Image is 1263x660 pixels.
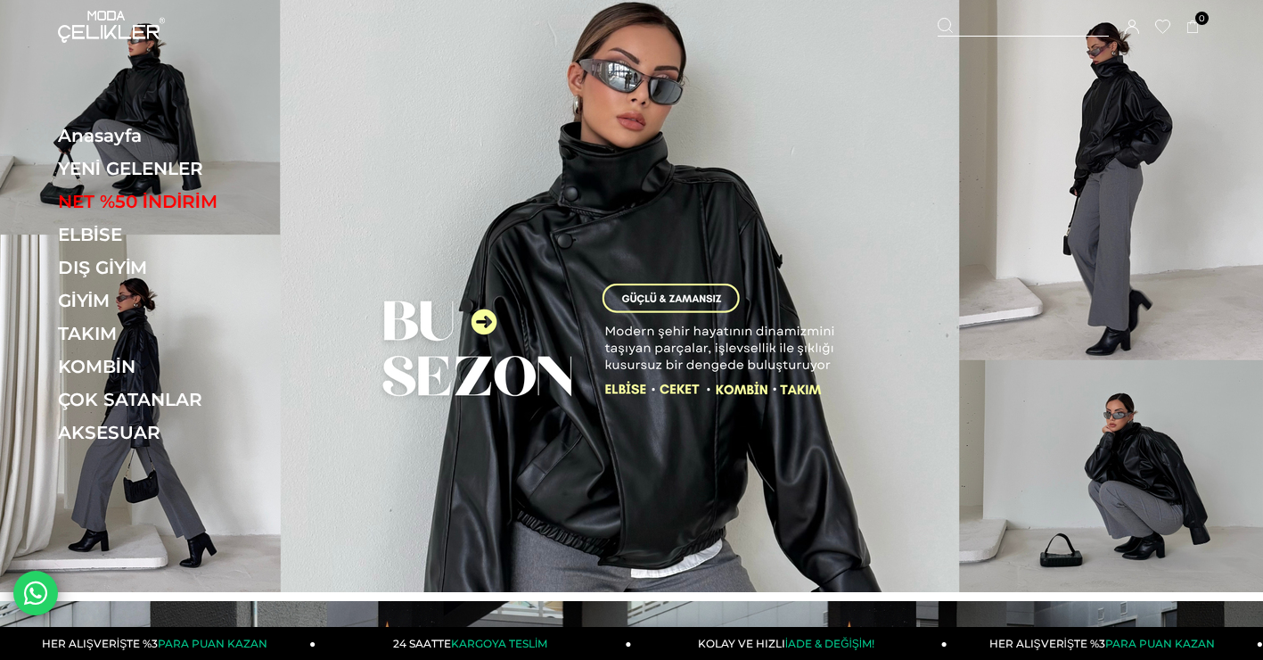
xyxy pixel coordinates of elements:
[785,637,874,650] span: İADE & DEĞİŞİM!
[58,191,303,212] a: NET %50 İNDİRİM
[451,637,547,650] span: KARGOYA TESLİM
[947,627,1263,660] a: HER ALIŞVERİŞTE %3PARA PUAN KAZAN
[316,627,631,660] a: 24 SAATTEKARGOYA TESLİM
[632,627,947,660] a: KOLAY VE HIZLIİADE & DEĞİŞİM!
[58,356,303,377] a: KOMBİN
[58,422,303,443] a: AKSESUAR
[58,11,165,43] img: logo
[58,257,303,278] a: DIŞ GİYİM
[58,323,303,344] a: TAKIM
[1186,21,1200,34] a: 0
[58,224,303,245] a: ELBİSE
[158,637,267,650] span: PARA PUAN KAZAN
[1105,637,1215,650] span: PARA PUAN KAZAN
[1195,12,1209,25] span: 0
[58,290,303,311] a: GİYİM
[58,158,303,179] a: YENİ GELENLER
[58,389,303,410] a: ÇOK SATANLAR
[58,125,303,146] a: Anasayfa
